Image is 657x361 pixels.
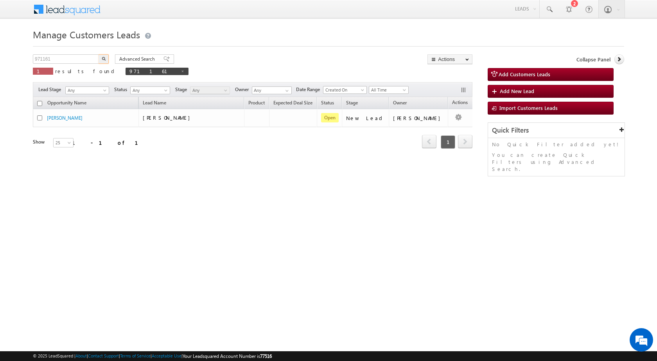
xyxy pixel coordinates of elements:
span: © 2025 LeadSquared | | | | | [33,352,272,360]
span: Owner [393,100,407,106]
span: Stage [346,100,358,106]
span: 971161 [129,68,177,74]
a: Stage [342,99,362,109]
span: Actions [448,98,472,108]
p: You can create Quick Filters using Advanced Search. [492,151,621,172]
a: Status [317,99,338,109]
a: Created On [323,86,367,94]
span: results found [55,68,117,74]
span: Owner [235,86,252,93]
span: [PERSON_NAME] [143,114,194,121]
a: next [458,136,472,148]
input: Type to Search [252,86,292,94]
span: Any [190,87,228,94]
a: Any [190,86,230,94]
span: Collapse Panel [576,56,610,63]
p: No Quick Filter added yet! [492,141,621,148]
span: 1 [37,68,49,74]
a: Contact Support [88,353,119,358]
button: Actions [427,54,472,64]
span: next [458,135,472,148]
div: [PERSON_NAME] [393,115,444,122]
span: Add New Lead [500,88,534,94]
span: 77516 [260,353,272,359]
div: New Lead [346,115,385,122]
a: Any [130,86,170,94]
a: [PERSON_NAME] [47,115,83,121]
span: Lead Stage [38,86,64,93]
span: Add Customers Leads [499,71,550,77]
span: Stage [175,86,190,93]
span: Lead Name [139,99,170,109]
span: Status [114,86,130,93]
span: Any [66,87,106,94]
img: Search [102,57,106,61]
span: Your Leadsquared Account Number is [183,353,272,359]
span: 25 [54,139,74,146]
a: 25 [53,138,74,147]
a: Terms of Service [120,353,151,358]
span: Product [248,100,265,106]
a: Acceptable Use [152,353,181,358]
a: Expected Deal Size [269,99,316,109]
span: Opportunity Name [47,100,86,106]
span: Advanced Search [119,56,157,63]
a: prev [422,136,436,148]
div: Quick Filters [488,123,625,138]
span: prev [422,135,436,148]
div: Show [33,138,47,145]
span: Any [131,87,168,94]
a: Opportunity Name [43,99,90,109]
span: Import Customers Leads [499,104,558,111]
span: All Time [369,86,406,93]
span: Expected Deal Size [273,100,312,106]
span: Created On [323,86,364,93]
span: Manage Customers Leads [33,28,140,41]
div: 1 - 1 of 1 [72,138,147,147]
span: 1 [441,135,455,149]
span: Date Range [296,86,323,93]
a: About [75,353,87,358]
a: All Time [369,86,409,94]
a: Any [65,86,109,94]
span: Open [321,113,339,122]
a: Show All Items [281,87,291,95]
input: Check all records [37,101,42,106]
